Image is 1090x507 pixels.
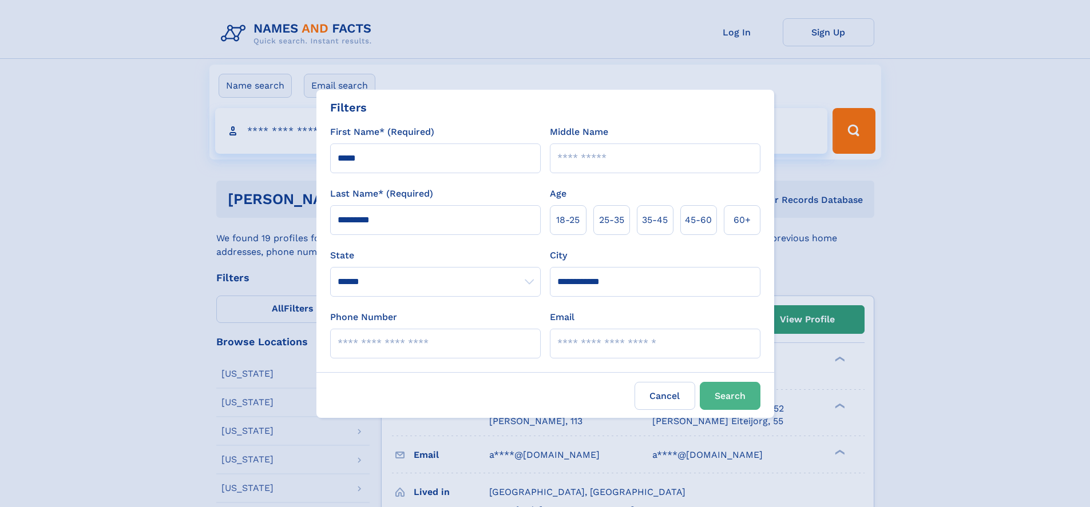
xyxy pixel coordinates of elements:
label: Last Name* (Required) [330,187,433,201]
button: Search [700,382,760,410]
label: City [550,249,567,262]
label: State [330,249,541,262]
label: Cancel [635,382,695,410]
span: 35‑45 [642,213,668,227]
span: 18‑25 [556,213,580,227]
label: First Name* (Required) [330,125,434,139]
label: Phone Number [330,310,397,324]
label: Age [550,187,566,201]
span: 60+ [734,213,751,227]
label: Middle Name [550,125,608,139]
div: Filters [330,99,367,116]
span: 25‑35 [599,213,624,227]
label: Email [550,310,574,324]
span: 45‑60 [685,213,712,227]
